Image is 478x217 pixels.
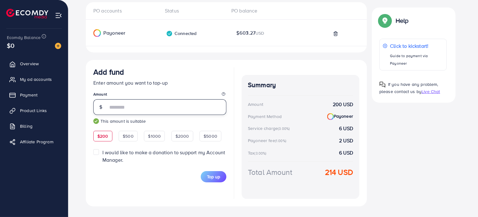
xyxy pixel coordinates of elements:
img: menu [55,12,62,19]
span: $1000 [148,133,161,139]
span: $0 [7,41,14,50]
strong: 214 USD [325,167,353,178]
iframe: Chat [451,189,473,212]
p: Help [396,17,409,24]
div: Connected [166,30,196,37]
span: $603.27 [236,29,264,37]
p: Guide to payment via Payoneer [390,52,443,67]
span: Ecomdy Balance [7,34,41,41]
strong: 6 USD [339,125,353,132]
span: $500 [123,133,134,139]
span: Affiliate Program [20,139,53,145]
a: Product Links [5,104,63,117]
span: $2000 [175,133,189,139]
img: Popup guide [379,81,386,88]
a: Payment [5,89,63,101]
span: Billing [20,123,32,129]
a: Billing [5,120,63,132]
img: Popup guide [379,15,391,26]
span: Top up [207,174,220,180]
img: Payoneer [93,29,101,37]
img: guide [93,118,99,124]
p: Enter amount you want to top-up [93,79,226,86]
strong: Payoneer [327,113,353,120]
div: Total Amount [248,167,292,178]
span: $5000 [204,133,217,139]
a: Overview [5,57,63,70]
small: This amount is suitable [93,118,226,124]
strong: 2 USD [339,137,353,144]
span: $200 [97,133,108,139]
img: verified [166,30,173,37]
div: PO balance [226,7,293,14]
a: My ad accounts [5,73,63,86]
h3: Add fund [93,67,124,76]
strong: 6 USD [339,149,353,156]
span: Payment [20,92,37,98]
span: I would like to make a donation to support my Account Manager. [102,149,225,163]
div: Payment Method [248,113,282,120]
div: Tax [248,150,269,156]
span: Product Links [20,107,47,114]
strong: 200 USD [333,101,353,108]
small: (1.00%) [275,138,286,143]
small: (3.00%) [254,151,266,156]
a: Affiliate Program [5,136,63,148]
div: PO accounts [93,7,160,14]
img: logo [6,9,48,18]
div: Payoneer [86,29,149,37]
div: Payoneer fee [248,137,288,144]
span: Overview [20,61,39,67]
span: My ad accounts [20,76,52,82]
span: If you have any problem, please contact us by [379,81,438,95]
small: (3.00%) [278,126,290,131]
p: Click to kickstart! [390,42,443,50]
img: Payoneer [327,113,334,120]
legend: Amount [93,91,226,99]
h4: Summary [248,81,353,89]
span: Live Chat [421,88,440,95]
button: Top up [201,171,226,182]
div: Amount [248,101,263,107]
div: Service charge [248,125,292,131]
span: USD [255,30,264,36]
div: Status [160,7,226,14]
img: image [55,43,61,49]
